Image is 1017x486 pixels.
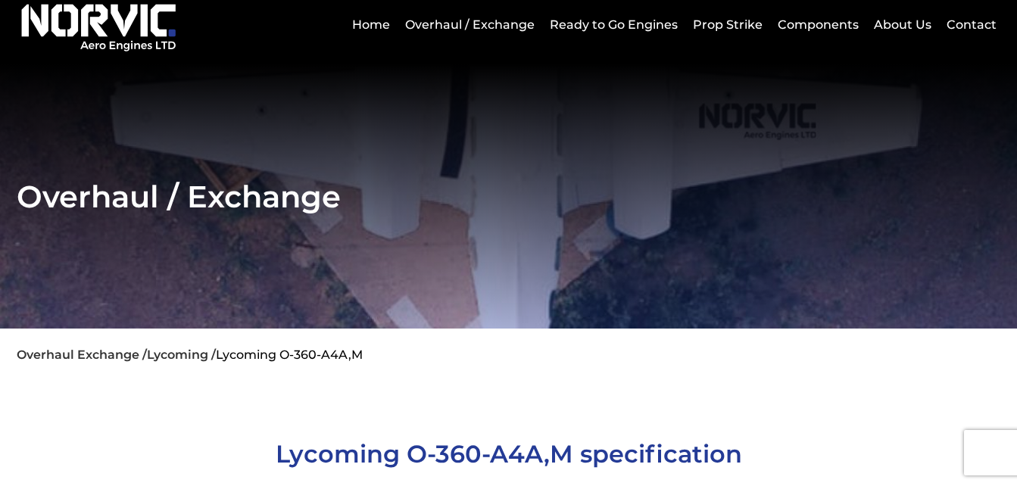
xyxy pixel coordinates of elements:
a: Overhaul Exchange / [17,347,147,362]
a: Lycoming / [147,347,216,362]
h1: Lycoming O-360-A4A,M specification [17,439,1001,469]
a: Components [774,6,863,43]
a: Overhaul / Exchange [401,6,538,43]
h2: Overhaul / Exchange [17,178,1001,215]
a: Ready to Go Engines [546,6,682,43]
a: Contact [943,6,997,43]
a: About Us [870,6,935,43]
li: Lycoming O-360-A4A,M [216,347,363,362]
a: Prop Strike [689,6,766,43]
a: Home [348,6,394,43]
